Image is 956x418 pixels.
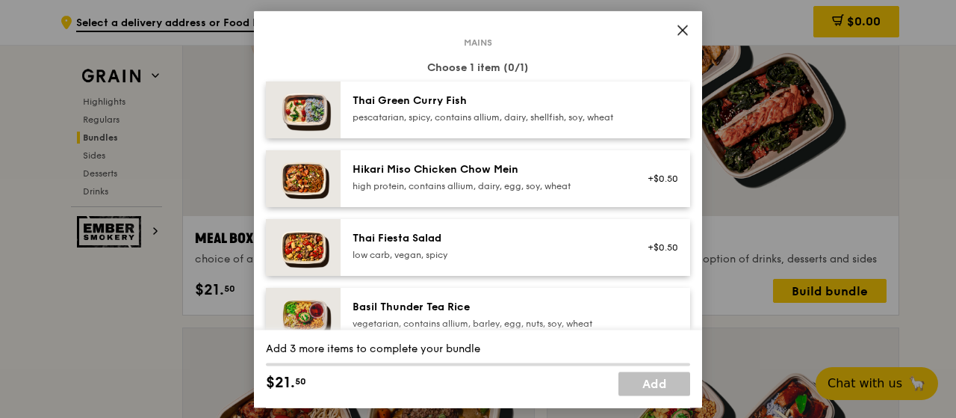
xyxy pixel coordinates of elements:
[266,61,690,76] div: Choose 1 item (0/1)
[266,150,341,207] img: daily_normal_Hikari_Miso_Chicken_Chow_Mein__Horizontal_.jpg
[266,372,295,394] span: $21.
[353,300,621,315] div: Basil Thunder Tea Rice
[353,318,621,330] div: vegetarian, contains allium, barley, egg, nuts, soy, wheat
[353,249,621,261] div: low carb, vegan, spicy
[266,342,690,357] div: Add 3 more items to complete your bundle
[353,93,621,108] div: Thai Green Curry Fish
[639,242,678,253] div: +$0.50
[639,173,678,185] div: +$0.50
[266,219,341,276] img: daily_normal_Thai_Fiesta_Salad__Horizontal_.jpg
[295,375,306,387] span: 50
[353,231,621,246] div: Thai Fiesta Salad
[353,162,621,177] div: Hikari Miso Chicken Chow Mein
[618,372,690,396] a: Add
[353,111,621,123] div: pescatarian, spicy, contains allium, dairy, shellfish, soy, wheat
[266,288,341,345] img: daily_normal_HORZ-Basil-Thunder-Tea-Rice.jpg
[353,180,621,192] div: high protein, contains allium, dairy, egg, soy, wheat
[458,37,498,49] span: Mains
[266,82,341,138] img: daily_normal_HORZ-Thai-Green-Curry-Fish.jpg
